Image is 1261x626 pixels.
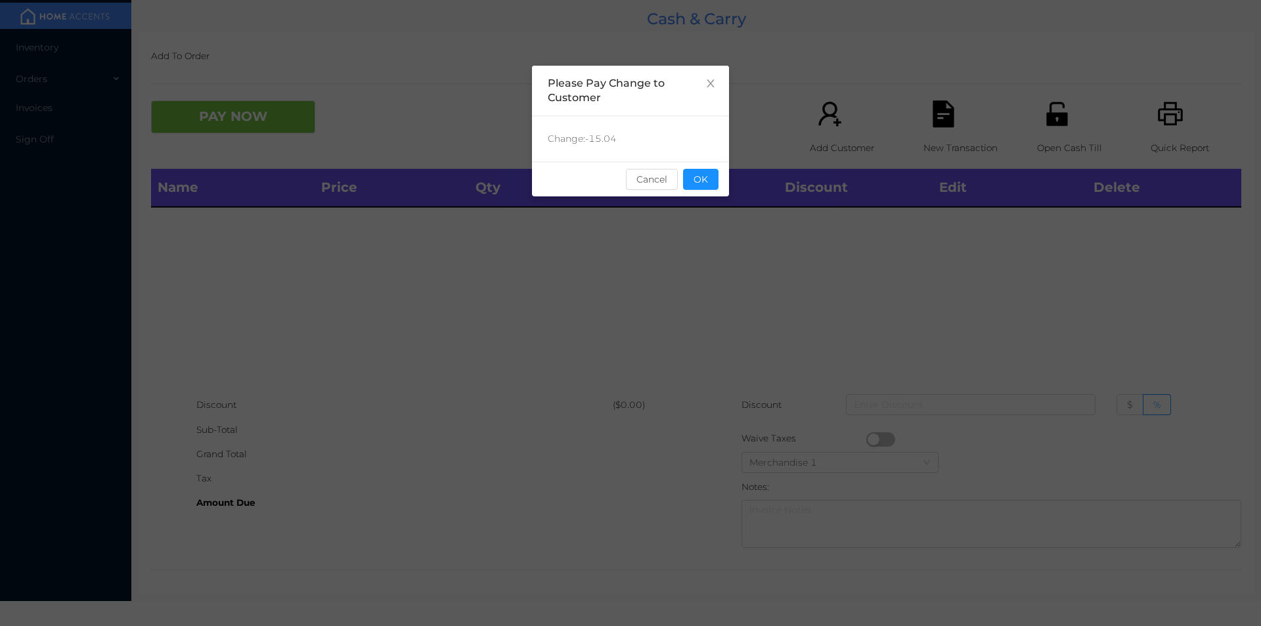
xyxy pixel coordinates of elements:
[692,66,729,102] button: Close
[683,169,719,190] button: OK
[705,78,716,89] i: icon: close
[626,169,678,190] button: Cancel
[548,76,713,105] div: Please Pay Change to Customer
[532,116,729,162] div: Change: -15.04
